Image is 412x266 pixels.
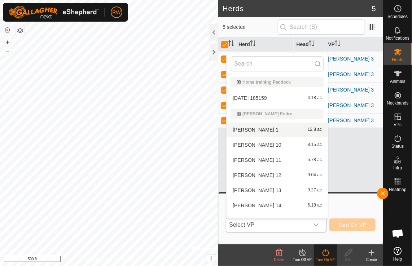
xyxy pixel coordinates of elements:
[3,26,12,35] button: Reset Map
[223,23,277,31] span: 5 selected
[325,37,383,52] th: VP
[394,123,402,127] span: VPs
[387,14,408,19] span: Schedules
[308,173,322,178] span: 9.04 ac
[393,166,402,170] span: Infra
[294,37,325,52] th: Head
[227,153,328,167] li: Mooney 11
[233,173,281,178] span: [PERSON_NAME] 12
[274,258,285,262] span: Delete
[328,102,374,108] a: [PERSON_NAME] 3
[227,123,328,137] li: Mooney 1
[386,36,409,40] span: Notifications
[308,127,322,132] span: 12.8 ac
[278,19,365,35] input: Search (S)
[250,52,290,67] div: [PERSON_NAME]'s 2024 Heifers
[329,218,376,231] button: Turn On VP
[227,138,328,152] li: Mooney 10
[226,218,308,232] span: Select VP
[233,218,281,223] span: [PERSON_NAME] 15
[338,222,367,228] span: Turn On VP
[387,223,409,244] div: Open chat
[116,257,137,263] a: Contact Us
[308,188,322,193] span: 9.27 ac
[233,127,279,132] span: [PERSON_NAME] 1
[328,87,374,93] a: [PERSON_NAME] 3
[81,257,108,263] a: Privacy Policy
[314,257,337,262] div: Turn On VP
[233,158,281,163] span: [PERSON_NAME] 11
[3,38,12,46] button: +
[337,257,360,262] div: Edit
[291,257,314,262] div: Turn Off VP
[328,71,374,77] a: [PERSON_NAME] 3
[223,4,372,13] h2: Herds
[237,112,318,116] div: [PERSON_NAME] Entire
[236,37,293,52] th: Herd
[309,218,323,232] div: dropdown trigger
[227,168,328,182] li: Mooney 12
[335,41,341,47] p-sorticon: Activate to sort
[3,47,12,56] button: –
[9,6,99,19] img: Gallagher Logo
[233,96,267,101] span: [DATE] 185159
[228,41,234,47] p-sorticon: Activate to sort
[227,183,328,198] li: Mooney 13
[237,80,318,84] div: Home training Paddock
[207,255,215,263] button: i
[16,26,25,35] button: Map Layers
[390,79,406,84] span: Animals
[391,144,404,148] span: Status
[328,118,374,123] a: [PERSON_NAME] 3
[392,58,403,62] span: Herds
[372,3,376,14] span: 5
[231,56,324,71] input: Search
[227,213,328,228] li: Mooney 15
[233,188,281,193] span: [PERSON_NAME] 13
[305,218,322,223] span: 11.91 ac
[393,257,402,261] span: Help
[308,142,322,147] span: 8.15 ac
[250,41,256,47] p-sorticon: Activate to sort
[112,9,120,16] span: RW
[227,91,328,105] li: 2025-07-07 185159
[360,257,383,262] div: Create
[309,41,315,47] p-sorticon: Activate to sort
[328,56,374,62] a: [PERSON_NAME] 3
[227,198,328,213] li: Mooney 14
[383,244,412,264] a: Help
[233,142,281,147] span: [PERSON_NAME] 10
[308,158,322,163] span: 5.78 ac
[308,203,322,208] span: 6.18 ac
[389,187,407,192] span: Heatmap
[387,101,408,105] span: Neckbands
[308,96,322,101] span: 4.18 ac
[233,203,281,208] span: [PERSON_NAME] 14
[210,256,212,262] span: i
